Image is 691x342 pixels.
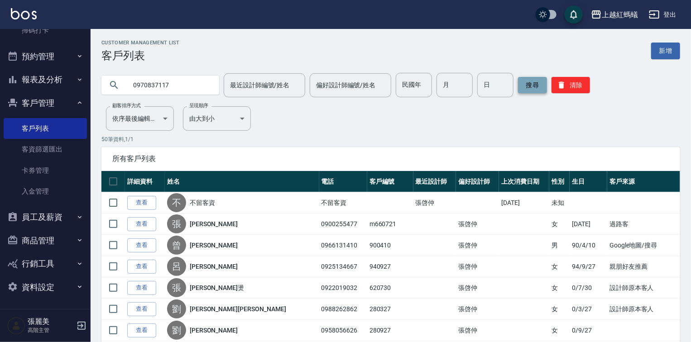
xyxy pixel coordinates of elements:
[570,171,607,192] th: 生日
[165,171,319,192] th: 姓名
[518,77,547,93] button: 搜尋
[367,277,413,299] td: 620730
[570,214,607,235] td: [DATE]
[190,283,244,292] a: [PERSON_NAME]燙
[183,106,251,131] div: 由大到小
[167,193,186,212] div: 不
[4,118,87,139] a: 客戶列表
[319,277,367,299] td: 0922019032
[127,323,156,337] a: 查看
[552,77,590,93] button: 清除
[112,102,141,109] label: 顧客排序方式
[190,198,215,207] a: 不留客資
[319,214,367,235] td: 0900255477
[127,73,212,97] input: 搜尋關鍵字
[319,171,367,192] th: 電話
[127,217,156,231] a: 查看
[607,277,680,299] td: 設計師原本客人
[456,277,499,299] td: 張啓仲
[7,317,25,335] img: Person
[319,235,367,256] td: 0966131410
[101,40,180,46] h2: Customer Management List
[549,277,570,299] td: 女
[367,320,413,341] td: 280927
[549,320,570,341] td: 女
[456,256,499,277] td: 張啓仲
[651,43,680,59] a: 新增
[167,257,186,276] div: 呂
[4,275,87,299] button: 資料設定
[190,304,286,313] a: [PERSON_NAME][PERSON_NAME]
[456,171,499,192] th: 偏好設計師
[607,171,680,192] th: 客戶來源
[190,326,238,335] a: [PERSON_NAME]
[112,154,669,163] span: 所有客戶列表
[167,321,186,340] div: 劉
[190,241,238,250] a: [PERSON_NAME]
[4,91,87,115] button: 客戶管理
[499,192,549,214] td: [DATE]
[127,281,156,295] a: 查看
[367,171,413,192] th: 客戶編號
[4,229,87,252] button: 商品管理
[456,235,499,256] td: 張啓仲
[549,214,570,235] td: 女
[645,6,680,23] button: 登出
[549,192,570,214] td: 未知
[319,256,367,277] td: 0925134667
[607,256,680,277] td: 親朋好友推薦
[587,5,642,24] button: 上越紅螞蟻
[549,299,570,320] td: 女
[549,256,570,277] td: 女
[413,192,456,214] td: 張啓仲
[4,139,87,160] a: 客資篩選匯出
[319,192,367,214] td: 不留客資
[4,45,87,68] button: 預約管理
[456,214,499,235] td: 張啓仲
[127,238,156,252] a: 查看
[570,299,607,320] td: 0/3/27
[607,235,680,256] td: Google地圖/搜尋
[570,277,607,299] td: 0/7/30
[607,214,680,235] td: 過路客
[4,252,87,275] button: 行銷工具
[167,214,186,233] div: 張
[367,235,413,256] td: 900410
[4,160,87,181] a: 卡券管理
[190,219,238,228] a: [PERSON_NAME]
[413,171,456,192] th: 最近設計師
[127,260,156,274] a: 查看
[456,320,499,341] td: 張啓仲
[319,320,367,341] td: 0958056626
[4,205,87,229] button: 員工及薪資
[570,256,607,277] td: 94/9/27
[570,235,607,256] td: 90/4/10
[28,326,74,334] p: 高階主管
[106,106,174,131] div: 依序最後編輯時間
[319,299,367,320] td: 0988262862
[4,181,87,202] a: 入金管理
[4,20,87,41] a: 掃碼打卡
[549,235,570,256] td: 男
[127,196,156,210] a: 查看
[28,317,74,326] h5: 張麗美
[167,299,186,318] div: 劉
[167,236,186,255] div: 曾
[4,68,87,91] button: 報表及分析
[607,299,680,320] td: 設計師原本客人
[602,9,638,20] div: 上越紅螞蟻
[101,135,680,143] p: 50 筆資料, 1 / 1
[367,214,413,235] td: m660721
[127,302,156,316] a: 查看
[189,102,208,109] label: 呈現順序
[11,8,37,19] img: Logo
[549,171,570,192] th: 性別
[190,262,238,271] a: [PERSON_NAME]
[456,299,499,320] td: 張啓仲
[565,5,583,24] button: save
[570,320,607,341] td: 0/9/27
[125,171,165,192] th: 詳細資料
[499,171,549,192] th: 上次消費日期
[367,299,413,320] td: 280327
[167,278,186,297] div: 張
